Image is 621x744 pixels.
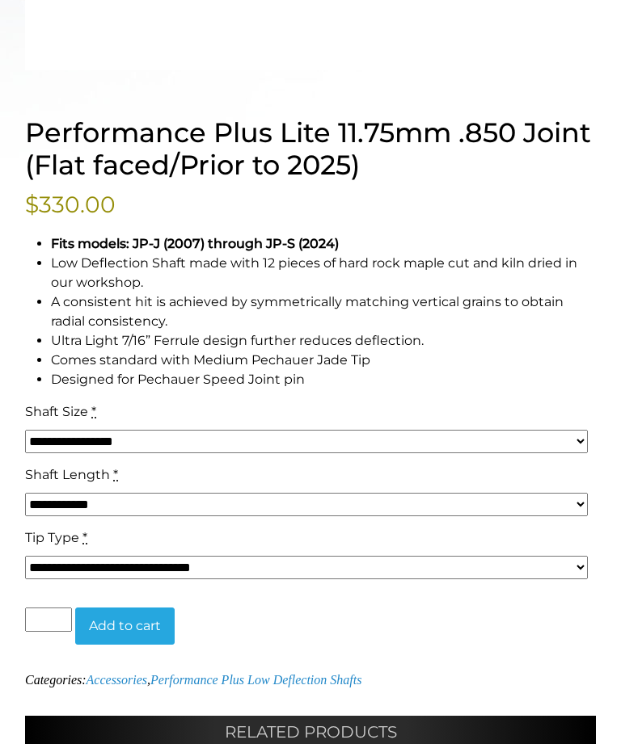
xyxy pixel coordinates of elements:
[25,607,72,632] input: Product quantity
[25,191,39,218] span: $
[75,607,175,645] button: Add to cart
[51,331,596,351] li: Ultra Light 7/16” Ferrule design further reduces deflection.
[51,254,596,292] li: Low Deflection Shaft made with 12 pieces of hard rock maple cut and kiln dried in our workshop.
[51,370,596,389] li: Designed for Pechauer Speed Joint pin
[51,236,339,251] strong: Fits models: JP-J (2007) through JP-S (2024)
[25,404,88,419] span: Shaft Size
[150,673,361,687] a: Performance Plus Low Deflection Shafts
[25,116,596,181] h1: Performance Plus Lite 11.75mm .850 Joint (Flat faced/Prior to 2025)
[25,191,116,218] bdi: 330.00
[87,673,148,687] a: Accessories
[113,467,118,482] abbr: required
[25,530,79,545] span: Tip Type
[82,530,87,545] abbr: required
[25,673,361,687] span: Categories: ,
[25,467,110,482] span: Shaft Length
[51,351,596,370] li: Comes standard with Medium Pechauer Jade Tip
[51,292,596,331] li: A consistent hit is achieved by symmetrically matching vertical grains to obtain radial consistency.
[91,404,96,419] abbr: required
